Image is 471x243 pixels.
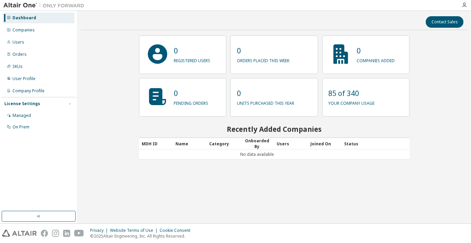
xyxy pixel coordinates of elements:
div: Cookie Consent [160,228,194,233]
p: pending orders [174,98,208,106]
div: Name [175,138,204,149]
p: companies added [357,56,395,64]
div: MDH ID [142,138,170,149]
div: Managed [12,113,31,118]
div: Dashboard [12,15,36,21]
p: units purchased this year [237,98,294,106]
p: orders placed this week [237,56,289,64]
div: User Profile [12,76,35,81]
p: 0 [237,88,294,98]
div: Company Profile [12,88,45,94]
img: linkedin.svg [63,230,70,237]
div: Status [344,138,372,149]
div: Website Terms of Use [110,228,160,233]
p: 85 of 340 [329,88,375,98]
div: SKUs [12,64,23,69]
div: Privacy [90,228,110,233]
div: License Settings [4,101,40,106]
div: Orders [12,52,27,57]
div: On Prem [12,124,29,130]
p: 0 [237,46,289,56]
td: No data available [139,149,375,160]
div: Category [209,138,238,149]
img: instagram.svg [52,230,59,237]
div: Onboarded By [243,138,271,149]
div: Companies [12,27,35,33]
p: 0 [357,46,395,56]
div: Users [12,40,24,45]
p: registered users [174,56,210,64]
p: 0 [174,46,210,56]
h2: Recently Added Companies [139,125,410,133]
p: 0 [174,88,208,98]
div: Joined On [310,138,339,149]
img: altair_logo.svg [2,230,37,237]
p: your company usage [329,98,375,106]
div: Users [277,138,305,149]
button: Contact Sales [426,16,464,28]
p: © 2025 Altair Engineering, Inc. All Rights Reserved. [90,233,194,239]
img: youtube.svg [74,230,84,237]
img: facebook.svg [41,230,48,237]
img: Altair One [3,2,88,9]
